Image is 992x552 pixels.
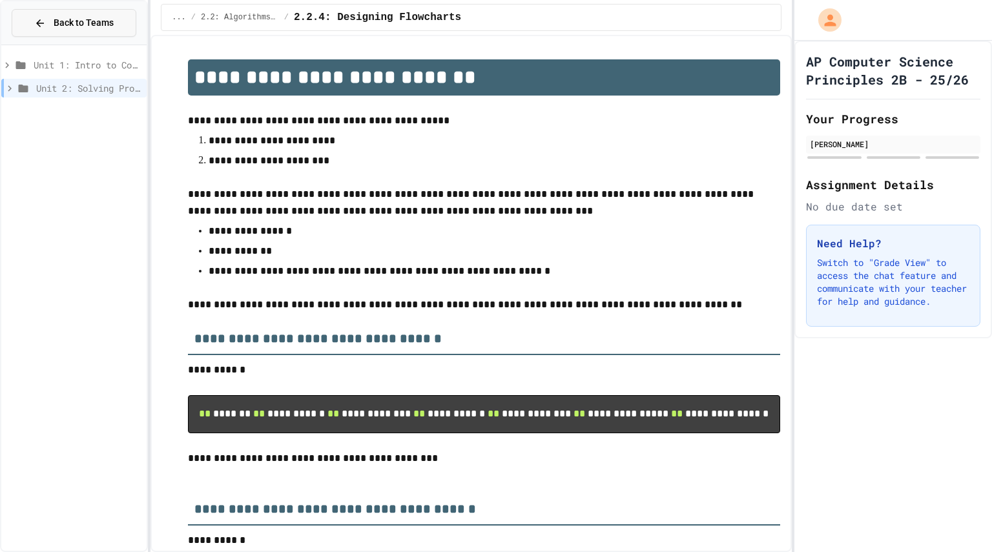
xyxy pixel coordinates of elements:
span: 2.2: Algorithms - from Pseudocode to Flowcharts [201,12,279,23]
h2: Your Progress [806,110,980,128]
h3: Need Help? [817,236,969,251]
span: Unit 1: Intro to Computer Science [34,58,141,72]
div: [PERSON_NAME] [810,138,976,150]
div: My Account [805,5,845,35]
span: ... [172,12,186,23]
span: Unit 2: Solving Problems in Computer Science [36,81,141,95]
div: No due date set [806,199,980,214]
span: Back to Teams [54,16,114,30]
button: Back to Teams [12,9,136,37]
span: / [191,12,196,23]
h2: Assignment Details [806,176,980,194]
p: Switch to "Grade View" to access the chat feature and communicate with your teacher for help and ... [817,256,969,308]
span: 2.2.4: Designing Flowcharts [294,10,461,25]
span: / [284,12,289,23]
h1: AP Computer Science Principles 2B - 25/26 [806,52,980,88]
